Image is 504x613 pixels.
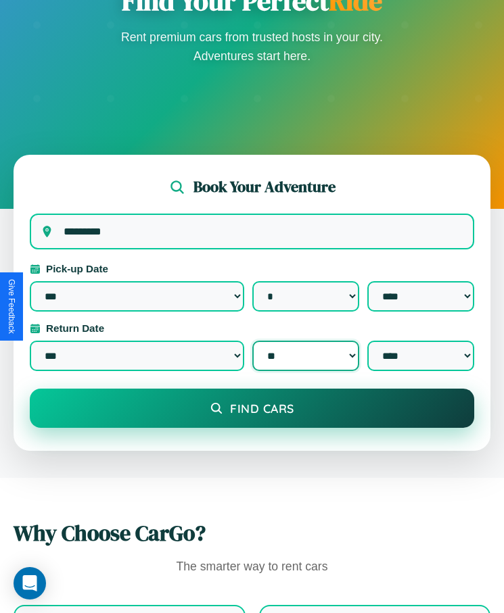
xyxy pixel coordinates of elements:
p: Rent premium cars from trusted hosts in your city. Adventures start here. [117,28,388,66]
button: Find Cars [30,389,474,428]
div: Give Feedback [7,279,16,334]
h2: Book Your Adventure [193,176,336,197]
label: Pick-up Date [30,263,474,274]
label: Return Date [30,322,474,334]
p: The smarter way to rent cars [14,556,490,578]
h2: Why Choose CarGo? [14,518,490,548]
div: Open Intercom Messenger [14,567,46,599]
